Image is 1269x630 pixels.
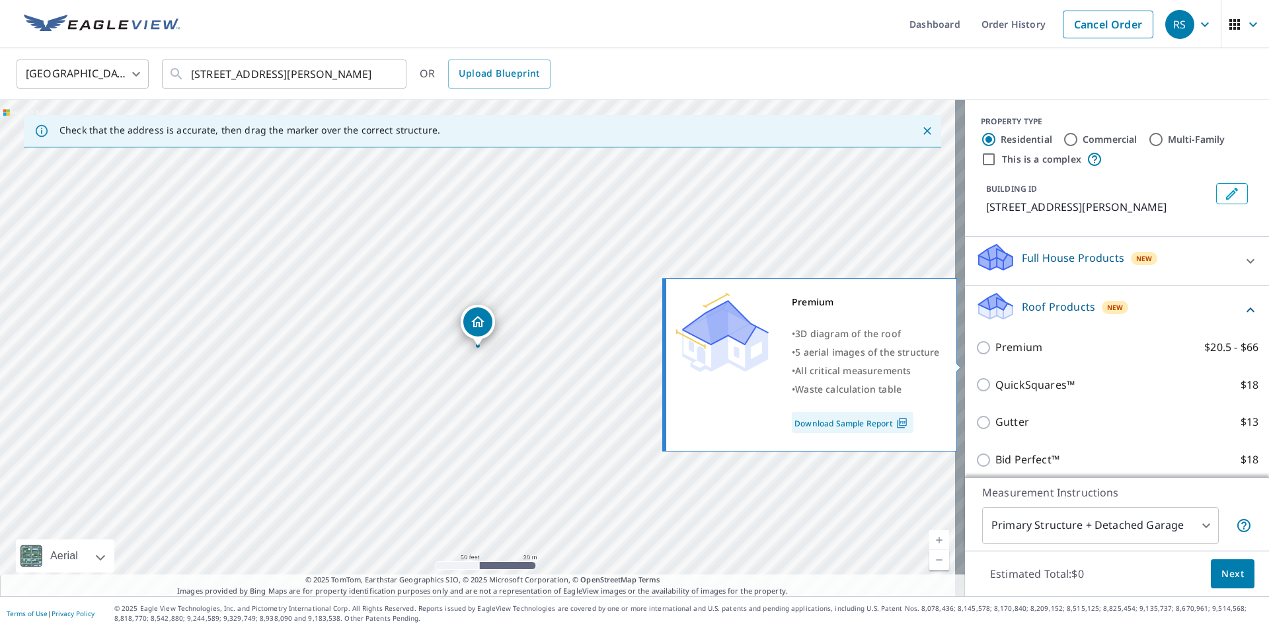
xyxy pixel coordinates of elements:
[982,507,1219,544] div: Primary Structure + Detached Garage
[1136,253,1153,264] span: New
[919,122,936,139] button: Close
[1022,250,1124,266] p: Full House Products
[995,339,1042,356] p: Premium
[792,412,913,433] a: Download Sample Report
[1168,133,1225,146] label: Multi-Family
[1236,518,1252,533] span: Your report will include the primary structure and a detached garage if one exists.
[929,530,949,550] a: Current Level 19, Zoom In
[795,346,939,358] span: 5 aerial images of the structure
[795,327,901,340] span: 3D diagram of the roof
[976,242,1258,280] div: Full House ProductsNew
[1001,133,1052,146] label: Residential
[305,574,660,586] span: © 2025 TomTom, Earthstar Geographics SIO, © 2025 Microsoft Corporation, ©
[459,65,539,82] span: Upload Blueprint
[448,59,550,89] a: Upload Blueprint
[1216,183,1248,204] button: Edit building 1
[1165,10,1194,39] div: RS
[995,377,1075,393] p: QuickSquares™
[792,343,940,362] div: •
[1002,153,1081,166] label: This is a complex
[1107,302,1124,313] span: New
[995,414,1029,430] p: Gutter
[795,364,911,377] span: All critical measurements
[982,485,1252,500] p: Measurement Instructions
[1221,566,1244,582] span: Next
[24,15,180,34] img: EV Logo
[929,550,949,570] a: Current Level 19, Zoom Out
[461,305,495,346] div: Dropped pin, building 1, Residential property, 2104 Alonzo Smith Rd Georgetown, IN 47122
[981,116,1253,128] div: PROPERTY TYPE
[986,183,1037,194] p: BUILDING ID
[1063,11,1153,38] a: Cancel Order
[1241,452,1258,468] p: $18
[1211,559,1254,589] button: Next
[1083,133,1137,146] label: Commercial
[792,325,940,343] div: •
[7,609,48,618] a: Terms of Use
[1022,299,1095,315] p: Roof Products
[191,56,379,93] input: Search by address or latitude-longitude
[1204,339,1258,356] p: $20.5 - $66
[638,574,660,584] a: Terms
[893,417,911,429] img: Pdf Icon
[59,124,440,136] p: Check that the address is accurate, then drag the marker over the correct structure.
[114,604,1262,623] p: © 2025 Eagle View Technologies, Inc. and Pictometry International Corp. All Rights Reserved. Repo...
[17,56,149,93] div: [GEOGRAPHIC_DATA]
[7,610,95,617] p: |
[980,559,1095,588] p: Estimated Total: $0
[1241,377,1258,393] p: $18
[792,362,940,380] div: •
[986,199,1211,215] p: [STREET_ADDRESS][PERSON_NAME]
[16,539,114,572] div: Aerial
[676,293,769,372] img: Premium
[995,452,1059,468] p: Bid Perfect™
[792,380,940,399] div: •
[795,383,902,395] span: Waste calculation table
[46,539,82,572] div: Aerial
[976,291,1258,329] div: Roof ProductsNew
[792,293,940,311] div: Premium
[52,609,95,618] a: Privacy Policy
[580,574,636,584] a: OpenStreetMap
[420,59,551,89] div: OR
[1241,414,1258,430] p: $13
